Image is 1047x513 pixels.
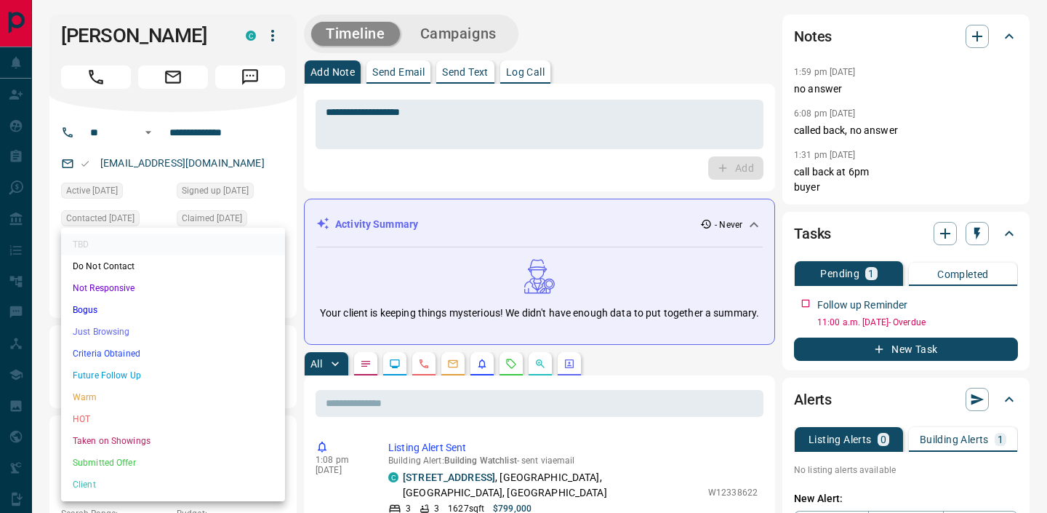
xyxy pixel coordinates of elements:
li: Bogus [61,299,285,321]
li: Not Responsive [61,277,285,299]
li: Just Browsing [61,321,285,343]
li: Client [61,474,285,496]
li: Warm [61,386,285,408]
li: Submitted Offer [61,452,285,474]
li: Taken on Showings [61,430,285,452]
li: Future Follow Up [61,365,285,386]
li: Criteria Obtained [61,343,285,365]
li: Do Not Contact [61,255,285,277]
li: HOT [61,408,285,430]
